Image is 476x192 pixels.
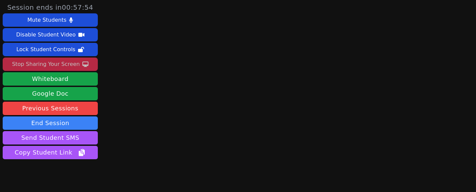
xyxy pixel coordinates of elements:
a: Google Doc [3,87,98,100]
a: Previous Sessions [3,102,98,115]
button: Whiteboard [3,72,98,86]
div: Mute Students [27,15,66,25]
div: Disable Student Video [16,29,75,40]
button: Mute Students [3,13,98,27]
div: Lock Student Controls [16,44,75,55]
span: Session ends in [7,3,93,12]
button: Send Student SMS [3,131,98,145]
span: Copy Student Link [15,148,86,157]
div: Stop Sharing Your Screen [12,59,80,70]
time: 00:57:54 [62,3,93,11]
button: Disable Student Video [3,28,98,41]
button: Copy Student Link [3,146,98,159]
button: Stop Sharing Your Screen [3,58,98,71]
button: End Session [3,116,98,130]
button: Lock Student Controls [3,43,98,56]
